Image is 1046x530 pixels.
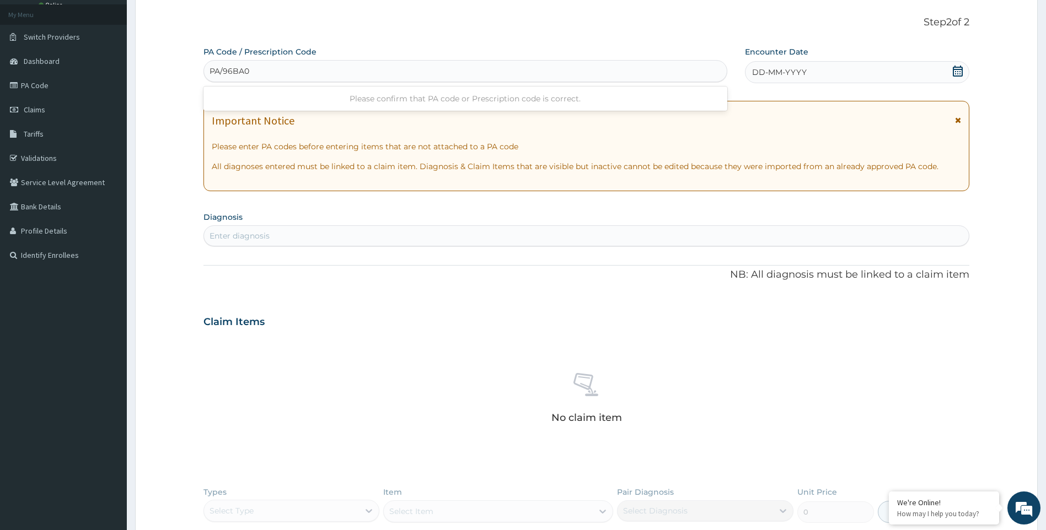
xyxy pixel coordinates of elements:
[20,55,45,83] img: d_794563401_company_1708531726252_794563401
[210,230,270,241] div: Enter diagnosis
[39,1,65,9] a: Online
[6,301,210,339] textarea: Type your message and hit 'Enter'
[203,212,243,223] label: Diagnosis
[203,268,970,282] p: NB: All diagnosis must be linked to a claim item
[897,509,991,518] p: How may I help you today?
[212,161,962,172] p: All diagnoses entered must be linked to a claim item. Diagnosis & Claim Items that are visible bu...
[24,32,80,42] span: Switch Providers
[203,17,970,29] p: Step 2 of 2
[203,89,727,109] div: Please confirm that PA code or Prescription code is correct.
[212,115,294,127] h1: Important Notice
[24,129,44,139] span: Tariffs
[24,56,60,66] span: Dashboard
[897,497,991,507] div: We're Online!
[212,141,962,152] p: Please enter PA codes before entering items that are not attached to a PA code
[24,105,45,115] span: Claims
[551,412,622,423] p: No claim item
[57,62,185,76] div: Chat with us now
[203,46,317,57] label: PA Code / Prescription Code
[64,139,152,250] span: We're online!
[203,316,265,328] h3: Claim Items
[181,6,207,32] div: Minimize live chat window
[752,67,807,78] span: DD-MM-YYYY
[745,46,808,57] label: Encounter Date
